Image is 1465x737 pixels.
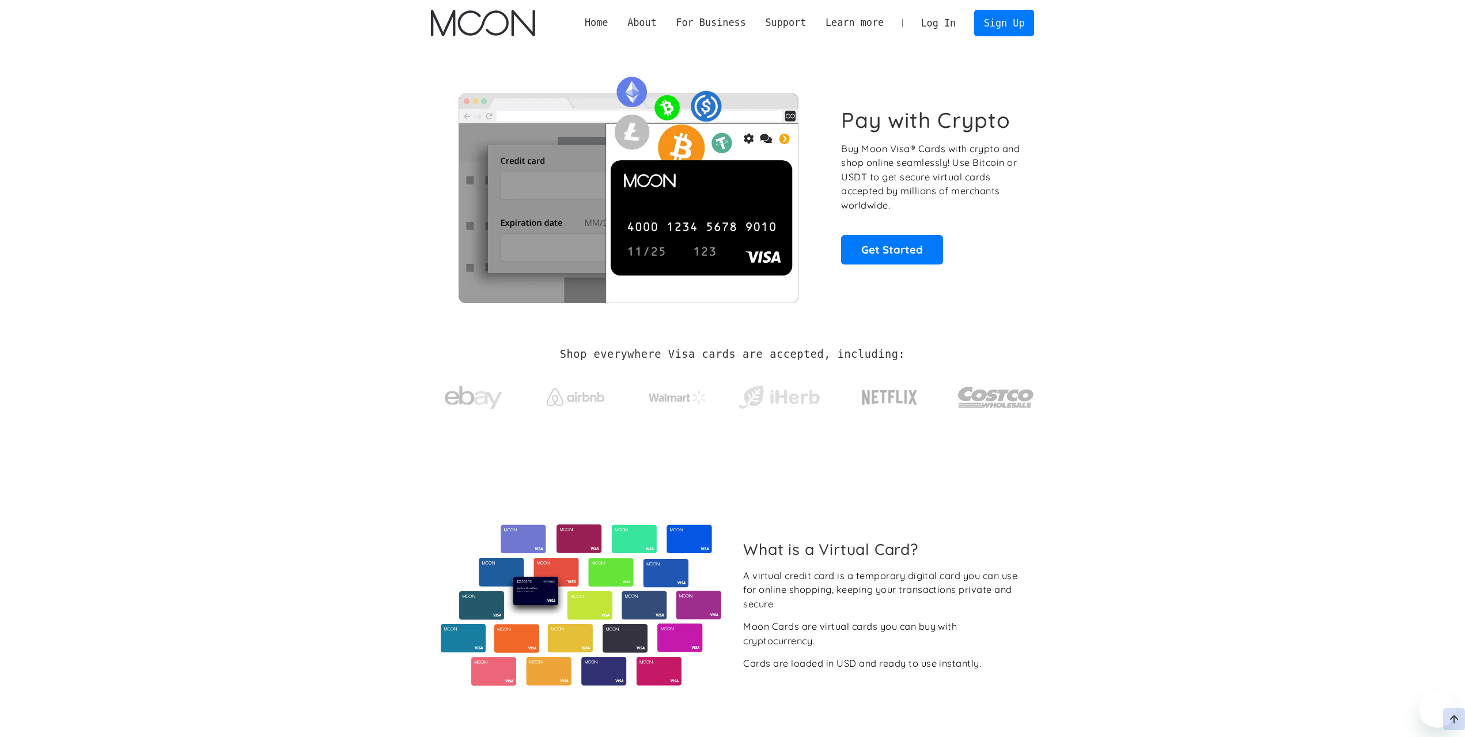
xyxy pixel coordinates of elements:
[560,348,905,361] h2: Shop everywhere Visa cards are accepted, including:
[736,371,822,418] a: iHerb
[911,10,966,36] a: Log In
[765,16,806,30] div: Support
[431,10,535,36] a: home
[431,368,517,422] a: ebay
[756,16,816,30] div: Support
[547,388,604,406] img: Airbnb
[861,383,918,412] img: Netflix
[816,16,894,30] div: Learn more
[667,16,756,30] div: For Business
[974,10,1034,36] a: Sign Up
[841,235,943,264] a: Get Started
[838,372,941,418] a: Netflix
[445,380,502,416] img: ebay
[1419,691,1456,728] iframe: Button to launch messaging window
[841,107,1010,133] h1: Pay with Crypto
[649,391,706,405] img: Walmart
[743,656,981,671] div: Cards are loaded in USD and ready to use instantly.
[676,16,745,30] div: For Business
[532,377,618,412] a: Airbnb
[957,364,1035,425] a: Costco
[743,540,1025,558] h2: What is a Virtual Card?
[743,619,1025,648] div: Moon Cards are virtual cards you can buy with cryptocurrency.
[826,16,884,30] div: Learn more
[957,376,1035,419] img: Costco
[627,16,657,30] div: About
[575,16,618,30] a: Home
[841,142,1021,213] p: Buy Moon Visa® Cards with crypto and shop online seamlessly! Use Bitcoin or USDT to get secure vi...
[736,383,822,413] img: iHerb
[439,524,723,686] img: Virtual cards from Moon
[431,10,535,36] img: Moon Logo
[431,69,826,303] img: Moon Cards let you spend your crypto anywhere Visa is accepted.
[634,379,720,410] a: Walmart
[743,569,1025,611] div: A virtual credit card is a temporary digital card you can use for online shopping, keeping your t...
[618,16,666,30] div: About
